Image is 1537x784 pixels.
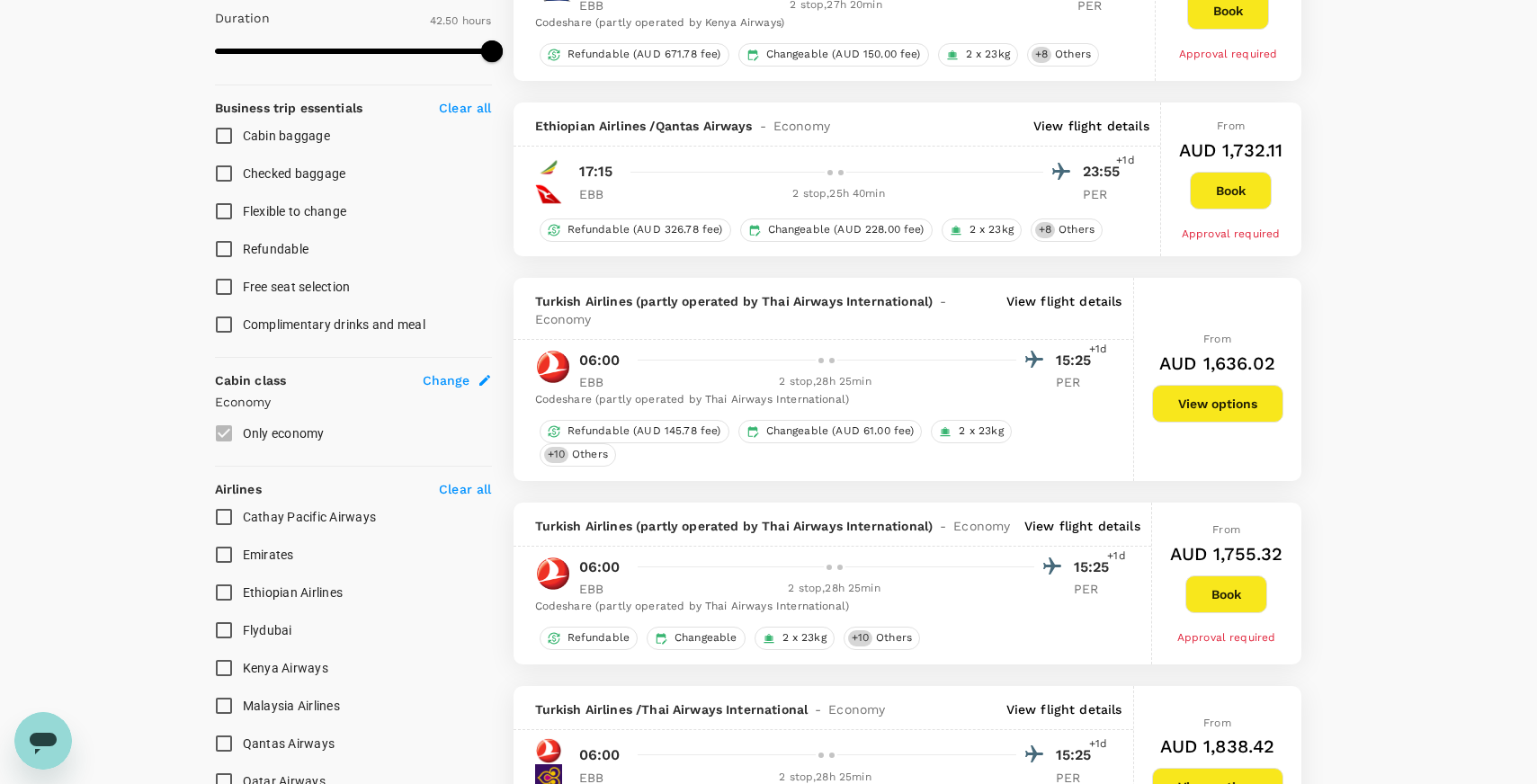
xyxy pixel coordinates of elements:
p: EBB [579,373,624,391]
span: Checked baggage [243,166,346,181]
h6: AUD 1,755.32 [1170,539,1283,568]
p: Clear all [439,480,491,498]
span: Only economy [243,426,325,441]
button: Book [1185,575,1267,613]
div: Refundable (AUD 671.78 fee) [540,43,729,67]
img: ET [535,154,562,181]
div: +8Others [1027,43,1099,67]
span: Others [565,447,615,462]
span: 2 x 23kg [952,423,1010,439]
span: Refundable (AUD 326.78 fee) [560,222,730,237]
span: Approval required [1182,227,1281,240]
img: TK [535,349,571,385]
p: 23:55 [1083,161,1128,183]
div: 2 x 23kg [931,420,1011,443]
img: TK [535,556,571,592]
h6: AUD 1,636.02 [1159,349,1275,378]
span: Kenya Airways [243,661,328,675]
div: Refundable [540,627,639,650]
span: Emirates [243,548,294,562]
span: 2 x 23kg [775,630,834,646]
span: +1d [1089,735,1107,753]
span: Changeable (AUD 61.00 fee) [759,423,922,439]
h6: AUD 1,838.42 [1160,732,1275,761]
img: QF [535,181,562,208]
span: - [753,117,773,135]
span: Qantas Airways [243,736,335,751]
div: 2 x 23kg [755,627,835,650]
span: Refundable [560,630,638,646]
span: Cabin baggage [243,129,330,143]
span: Malaysia Airlines [243,699,340,713]
div: 2 stop , 28h 25min [635,373,1016,391]
span: + 10 [848,630,872,646]
div: Changeable (AUD 228.00 fee) [740,218,933,242]
div: 2 x 23kg [942,218,1022,242]
div: Refundable (AUD 326.78 fee) [540,218,731,242]
span: Refundable (AUD 671.78 fee) [560,47,728,62]
span: Approval required [1179,48,1278,60]
span: Refundable (AUD 145.78 fee) [560,423,728,439]
p: Clear all [439,99,491,117]
div: +8Others [1031,218,1103,242]
span: Cathay Pacific Airways [243,510,377,524]
span: Economy [535,310,592,328]
span: - [933,292,953,310]
span: From [1203,717,1231,729]
div: Codeshare (partly operated by Thai Airways International) [535,598,1119,616]
span: +1d [1089,341,1107,359]
strong: Cabin class [215,373,287,388]
span: Complimentary drinks and meal [243,317,425,332]
span: Flexible to change [243,204,347,218]
span: Others [1048,47,1098,62]
p: 15:25 [1056,350,1101,371]
div: 2 x 23kg [938,43,1018,67]
p: PER [1074,580,1119,598]
p: 06:00 [579,744,621,766]
p: Economy [215,393,492,411]
p: Duration [215,9,270,27]
span: 42.50 hours [430,14,492,27]
strong: Airlines [215,482,262,496]
span: Refundable [243,242,309,256]
span: 2 x 23kg [962,222,1021,237]
p: View flight details [1024,517,1140,535]
span: Free seat selection [243,280,351,294]
span: Turkish Airlines / Thai Airways International [535,700,809,718]
span: Changeable (AUD 228.00 fee) [761,222,932,237]
p: View flight details [1006,292,1122,328]
span: Turkish Airlines (partly operated by Thai Airways International) [535,517,934,535]
strong: Business trip essentials [215,101,363,115]
div: Changeable [647,627,746,650]
span: Flydubai [243,623,292,637]
span: Others [869,630,919,646]
span: - [808,700,828,718]
p: View flight details [1033,117,1149,135]
span: Ethiopian Airlines [243,585,344,600]
div: Codeshare (partly operated by Kenya Airways) [535,14,1122,32]
span: From [1212,523,1240,536]
div: Refundable (AUD 145.78 fee) [540,420,729,443]
div: 2 stop , 28h 25min [635,580,1034,598]
div: Changeable (AUD 150.00 fee) [738,43,929,67]
button: Book [1190,172,1272,209]
span: + 8 [1032,47,1051,62]
span: From [1217,120,1245,132]
span: Turkish Airlines (partly operated by Thai Airways International) [535,292,934,310]
div: Changeable (AUD 61.00 fee) [738,420,923,443]
p: 17:15 [579,161,613,183]
button: View options [1152,385,1283,423]
span: Changeable (AUD 150.00 fee) [759,47,928,62]
p: 06:00 [579,557,621,578]
p: 06:00 [579,350,621,371]
span: + 10 [544,447,568,462]
span: - [933,517,953,535]
span: Economy [773,117,830,135]
p: PER [1056,373,1101,391]
div: 2 stop , 25h 40min [635,185,1043,203]
span: 2 x 23kg [959,47,1017,62]
iframe: Button to launch messaging window [14,712,72,770]
p: PER [1083,185,1128,203]
p: 15:25 [1074,557,1119,578]
span: + 8 [1035,222,1055,237]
